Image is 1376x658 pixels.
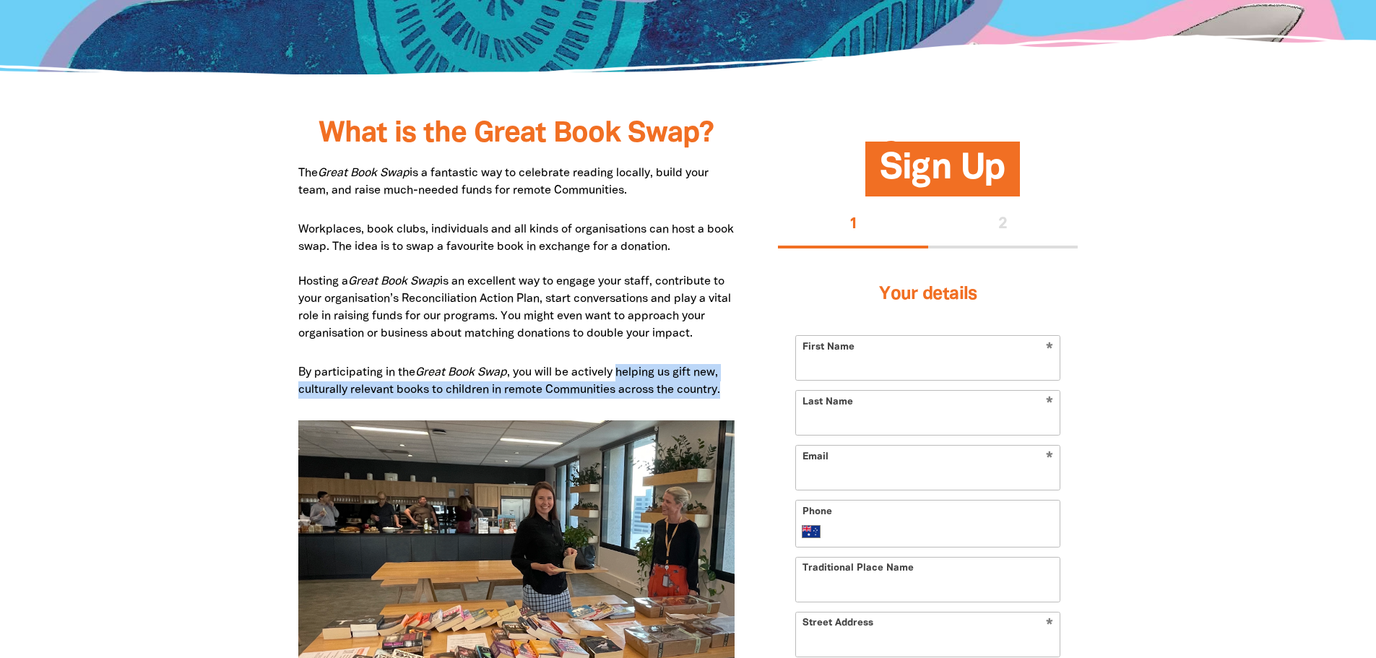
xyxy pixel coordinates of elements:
span: Sign Up [880,152,1005,196]
p: Workplaces, book clubs, individuals and all kinds of organisations can host a book swap. The idea... [298,221,735,342]
span: What is the Great Book Swap? [319,121,714,147]
p: By participating in the , you will be actively helping us gift new, culturally relevant books to ... [298,364,735,399]
h3: Your details [795,266,1060,324]
p: The is a fantastic way to celebrate reading locally, build your team, and raise much-needed funds... [298,165,735,199]
em: Great Book Swap [415,368,507,378]
em: Great Book Swap [348,277,440,287]
button: Stage 1 [778,202,928,248]
em: Great Book Swap [318,168,410,178]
